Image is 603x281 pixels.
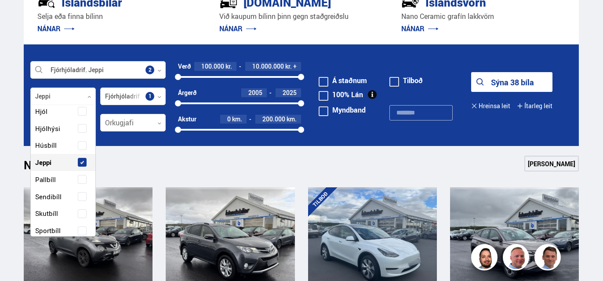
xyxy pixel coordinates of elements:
[389,77,423,84] label: Tilboð
[37,24,75,33] a: NÁNAR
[232,116,242,123] span: km.
[262,115,285,123] span: 200.000
[35,173,56,186] span: Pallbíll
[517,96,552,116] button: Ítarleg leit
[471,72,552,92] button: Sýna 38 bíla
[248,88,262,97] span: 2005
[178,89,196,96] div: Árgerð
[219,11,384,22] p: Við kaupum bílinn þinn gegn staðgreiðslu
[287,116,297,123] span: km.
[35,156,51,169] span: Jeppi
[178,63,191,70] div: Verð
[504,245,530,272] img: siFngHWaQ9KaOqBr.png
[283,88,297,97] span: 2025
[219,24,257,33] a: NÁNAR
[536,245,562,272] img: FbJEzSuNWCJXmdc-.webp
[35,224,61,237] span: Sportbíll
[252,62,284,70] span: 10.000.000
[524,156,579,172] a: [PERSON_NAME]
[35,105,47,118] span: Hjól
[35,139,57,152] span: Húsbíll
[178,116,196,123] div: Akstur
[201,62,224,70] span: 100.000
[35,190,62,203] span: Sendibíll
[319,77,367,84] label: Á staðnum
[35,122,60,135] span: Hjólhýsi
[7,4,33,30] button: Opna LiveChat spjallviðmót
[35,207,58,220] span: Skutbíll
[401,11,566,22] p: Nano Ceramic grafín lakkvörn
[24,158,94,177] h1: Nýtt á skrá
[319,91,363,98] label: 100% Lán
[401,24,439,33] a: NÁNAR
[293,63,297,70] span: +
[472,245,499,272] img: nhp88E3Fdnt1Opn2.png
[227,115,231,123] span: 0
[319,106,366,113] label: Myndband
[471,96,510,116] button: Hreinsa leit
[37,11,202,22] p: Selja eða finna bílinn
[285,63,292,70] span: kr.
[225,63,232,70] span: kr.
